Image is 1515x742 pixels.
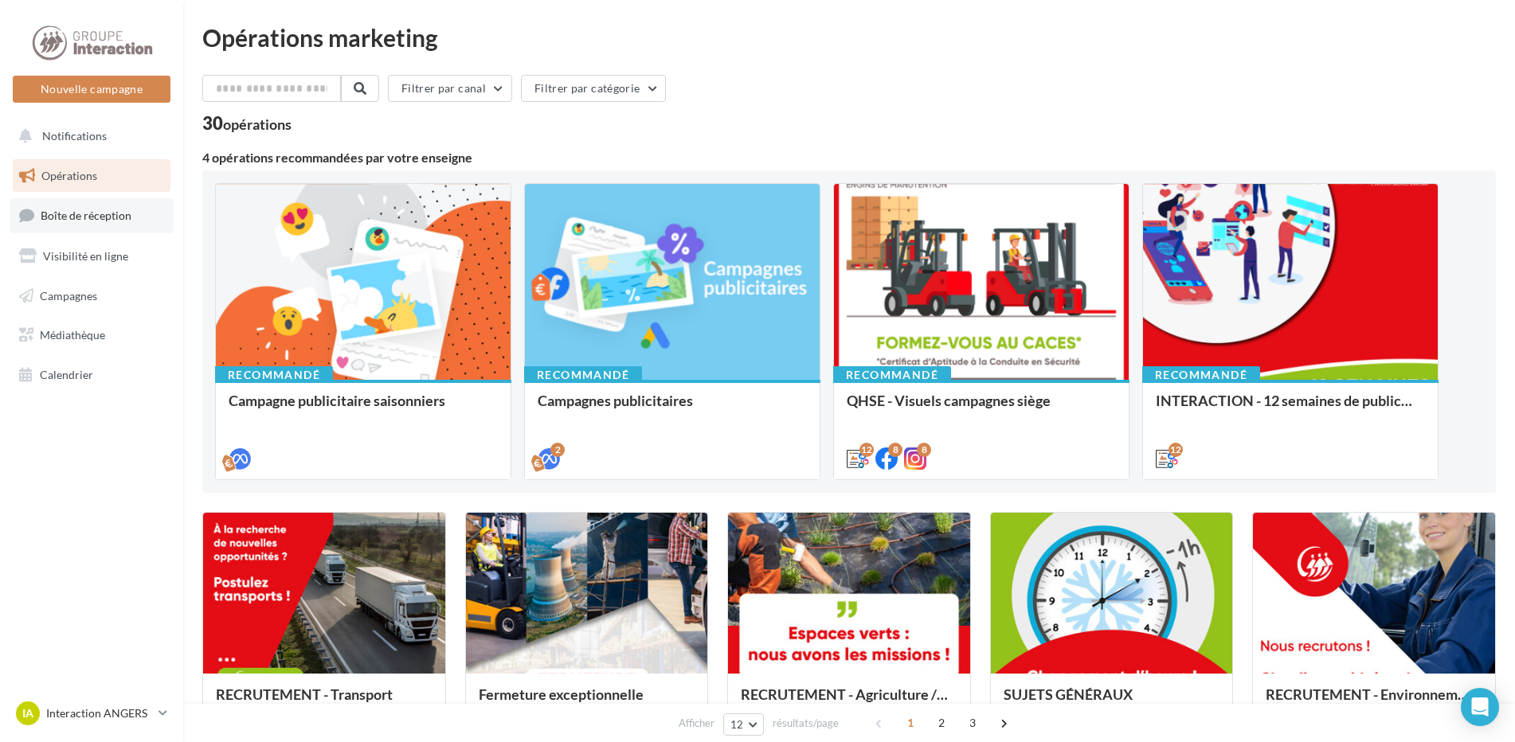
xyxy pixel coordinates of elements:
button: Notifications [10,119,167,153]
a: Boîte de réception [10,198,174,232]
span: Afficher [679,716,714,731]
div: 2 [550,443,565,457]
span: Opérations [41,169,97,182]
span: Notifications [42,129,107,143]
div: 4 opérations recommandées par votre enseigne [202,151,1496,164]
span: 12 [730,718,744,731]
div: Recommandé [524,366,642,384]
div: Campagne publicitaire saisonniers [229,392,498,424]
span: Calendrier [40,368,93,381]
div: 12 [859,443,874,457]
span: Médiathèque [40,328,105,342]
span: 3 [960,710,985,736]
span: 2 [929,710,954,736]
div: Campagnes publicitaires [538,392,807,424]
button: 12 [723,713,764,736]
span: Visibilité en ligne [43,249,128,263]
a: IA Interaction ANGERS [13,698,170,728]
div: 8 [888,443,902,457]
div: 12 [1169,443,1183,457]
div: Recommandé [833,366,951,384]
a: Visibilité en ligne [10,240,174,273]
div: opérations [223,117,292,131]
div: RECRUTEMENT - Environnement [1266,686,1482,718]
div: RECRUTEMENT - Transport [216,686,433,718]
span: Campagnes [40,288,97,302]
button: Nouvelle campagne [13,76,170,103]
a: Opérations [10,159,174,193]
a: Campagnes [10,279,174,313]
div: QHSE - Visuels campagnes siège [847,392,1116,424]
span: 1 [898,710,923,736]
p: Interaction ANGERS [46,705,152,721]
div: INTERACTION - 12 semaines de publication [1156,392,1425,424]
a: Médiathèque [10,318,174,352]
div: Fermeture exceptionnelle [479,686,695,718]
button: Filtrer par canal [388,75,512,102]
span: Boîte de réception [41,209,131,222]
div: Recommandé [215,366,333,384]
div: Open Intercom Messenger [1461,688,1499,726]
div: RECRUTEMENT - Agriculture / Espaces verts [741,686,957,718]
div: 8 [917,443,931,457]
span: résultats/page [773,716,839,731]
button: Filtrer par catégorie [521,75,666,102]
div: 30 [202,115,292,132]
div: SUJETS GÉNÉRAUX [1004,686,1220,718]
div: Opérations marketing [202,25,1496,49]
span: IA [22,705,33,721]
div: Recommandé [1142,366,1260,384]
a: Calendrier [10,358,174,392]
